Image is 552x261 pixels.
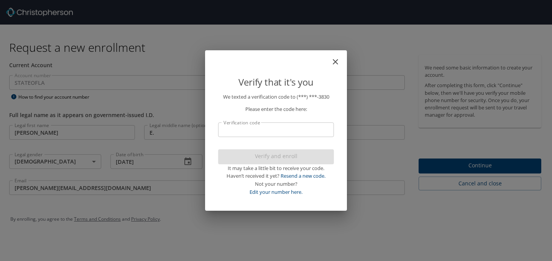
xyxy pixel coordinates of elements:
[218,164,334,172] div: It may take a little bit to receive your code.
[218,180,334,188] div: Not your number?
[281,172,325,179] a: Resend a new code.
[218,105,334,113] p: Please enter the code here:
[218,172,334,180] div: Haven’t received it yet?
[335,53,344,63] button: close
[218,75,334,89] p: Verify that it's you
[250,188,302,195] a: Edit your number here.
[218,93,334,101] p: We texted a verification code to (***) ***- 3830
